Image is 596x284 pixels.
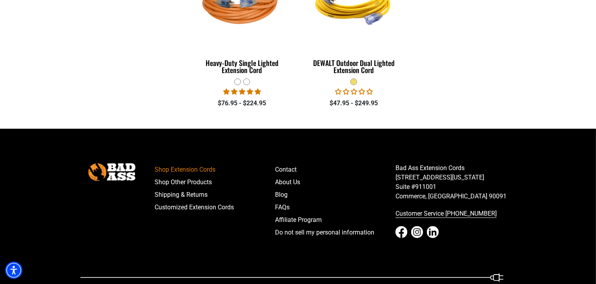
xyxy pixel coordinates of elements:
img: Bad Ass Extension Cords [88,163,135,181]
div: DEWALT Outdoor Dual Lighted Extension Cord [304,59,404,73]
a: Customized Extension Cords [155,201,275,214]
span: 5.00 stars [223,88,261,95]
a: call 833-674-1699 [396,207,516,220]
a: LinkedIn - open in a new tab [427,226,439,238]
a: Facebook - open in a new tab [396,226,407,238]
div: Accessibility Menu [5,262,22,279]
a: Shop Extension Cords [155,163,275,176]
p: Bad Ass Extension Cords [STREET_ADDRESS][US_STATE] Suite #911001 Commerce, [GEOGRAPHIC_DATA] 90091 [396,163,516,201]
div: $76.95 - $224.95 [192,99,292,108]
div: Heavy-Duty Single Lighted Extension Cord [192,59,292,73]
a: Affiliate Program [275,214,396,226]
div: $47.95 - $249.95 [304,99,404,108]
a: Instagram - open in a new tab [411,226,423,238]
a: Blog [275,189,396,201]
a: Contact [275,163,396,176]
a: Shipping & Returns [155,189,275,201]
a: Shop Other Products [155,176,275,189]
a: About Us [275,176,396,189]
a: Do not sell my personal information [275,226,396,239]
a: FAQs [275,201,396,214]
span: 0.00 stars [335,88,373,95]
